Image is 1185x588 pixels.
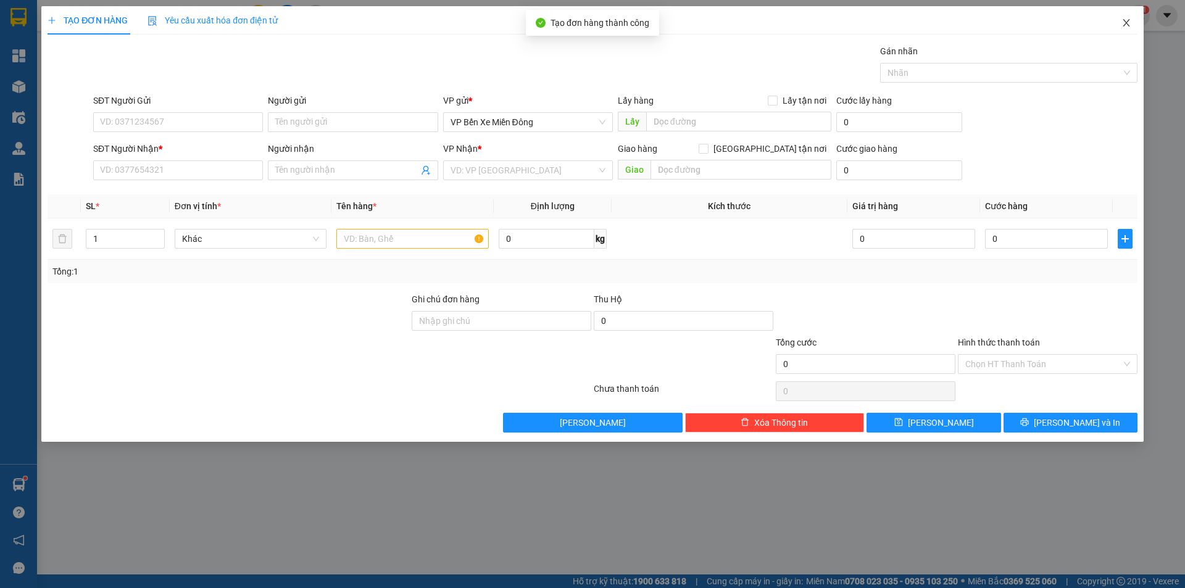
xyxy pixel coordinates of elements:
[1034,416,1120,429] span: [PERSON_NAME] và In
[852,201,898,211] span: Giá trị hàng
[268,94,438,107] div: Người gửi
[880,46,918,56] label: Gán nhãn
[776,337,817,347] span: Tổng cước
[592,382,775,404] div: Chưa thanh toán
[741,418,749,428] span: delete
[531,201,575,211] span: Định lượng
[336,201,376,211] span: Tên hàng
[1004,413,1137,433] button: printer[PERSON_NAME] và In
[443,144,478,154] span: VP Nhận
[685,413,865,433] button: deleteXóa Thông tin
[1121,18,1131,28] span: close
[836,144,897,154] label: Cước giao hàng
[867,413,1000,433] button: save[PERSON_NAME]
[52,265,457,278] div: Tổng: 1
[958,337,1040,347] label: Hình thức thanh toán
[836,96,892,106] label: Cước lấy hàng
[421,165,431,175] span: user-add
[894,418,903,428] span: save
[709,142,831,155] span: [GEOGRAPHIC_DATA] tận nơi
[594,294,622,304] span: Thu Hộ
[536,18,546,28] span: check-circle
[412,311,591,331] input: Ghi chú đơn hàng
[618,112,646,131] span: Lấy
[651,160,831,180] input: Dọc đường
[48,16,56,25] span: plus
[618,144,657,154] span: Giao hàng
[52,229,72,249] button: delete
[175,201,221,211] span: Đơn vị tính
[852,229,975,249] input: 0
[336,229,489,249] input: VD: Bàn, Ghế
[708,201,750,211] span: Kích thước
[48,15,128,25] span: TẠO ĐƠN HÀNG
[86,201,96,211] span: SL
[93,94,263,107] div: SĐT Người Gửi
[836,112,962,132] input: Cước lấy hàng
[754,416,808,429] span: Xóa Thông tin
[560,416,626,429] span: [PERSON_NAME]
[1020,418,1029,428] span: printer
[148,16,157,26] img: icon
[1118,229,1133,249] button: plus
[1118,234,1132,244] span: plus
[412,294,480,304] label: Ghi chú đơn hàng
[148,15,278,25] span: Yêu cầu xuất hóa đơn điện tử
[93,142,263,155] div: SĐT Người Nhận
[1109,6,1144,41] button: Close
[778,94,831,107] span: Lấy tận nơi
[268,142,438,155] div: Người nhận
[618,160,651,180] span: Giao
[594,229,607,249] span: kg
[182,230,320,248] span: Khác
[551,18,649,28] span: Tạo đơn hàng thành công
[646,112,831,131] input: Dọc đường
[443,94,613,107] div: VP gửi
[618,96,654,106] span: Lấy hàng
[908,416,974,429] span: [PERSON_NAME]
[503,413,683,433] button: [PERSON_NAME]
[985,201,1028,211] span: Cước hàng
[451,113,605,131] span: VP Bến Xe Miền Đông
[836,160,962,180] input: Cước giao hàng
